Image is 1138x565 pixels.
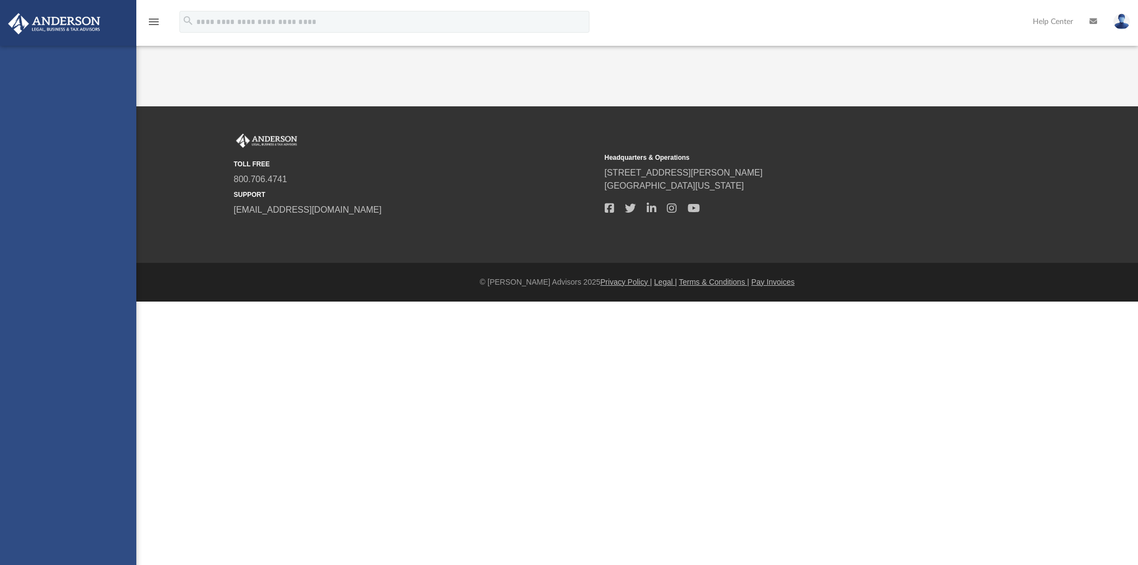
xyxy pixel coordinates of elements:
a: menu [147,21,160,28]
a: [GEOGRAPHIC_DATA][US_STATE] [605,181,744,190]
i: menu [147,15,160,28]
a: Privacy Policy | [600,278,652,286]
a: Legal | [654,278,677,286]
a: Terms & Conditions | [679,278,749,286]
div: © [PERSON_NAME] Advisors 2025 [136,277,1138,288]
a: [STREET_ADDRESS][PERSON_NAME] [605,168,763,177]
a: [EMAIL_ADDRESS][DOMAIN_NAME] [234,205,382,214]
a: Pay Invoices [751,278,794,286]
small: SUPPORT [234,190,597,200]
small: TOLL FREE [234,159,597,169]
a: 800.706.4741 [234,175,287,184]
i: search [182,15,194,27]
small: Headquarters & Operations [605,153,968,163]
img: Anderson Advisors Platinum Portal [5,13,104,34]
img: Anderson Advisors Platinum Portal [234,134,299,148]
img: User Pic [1113,14,1130,29]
